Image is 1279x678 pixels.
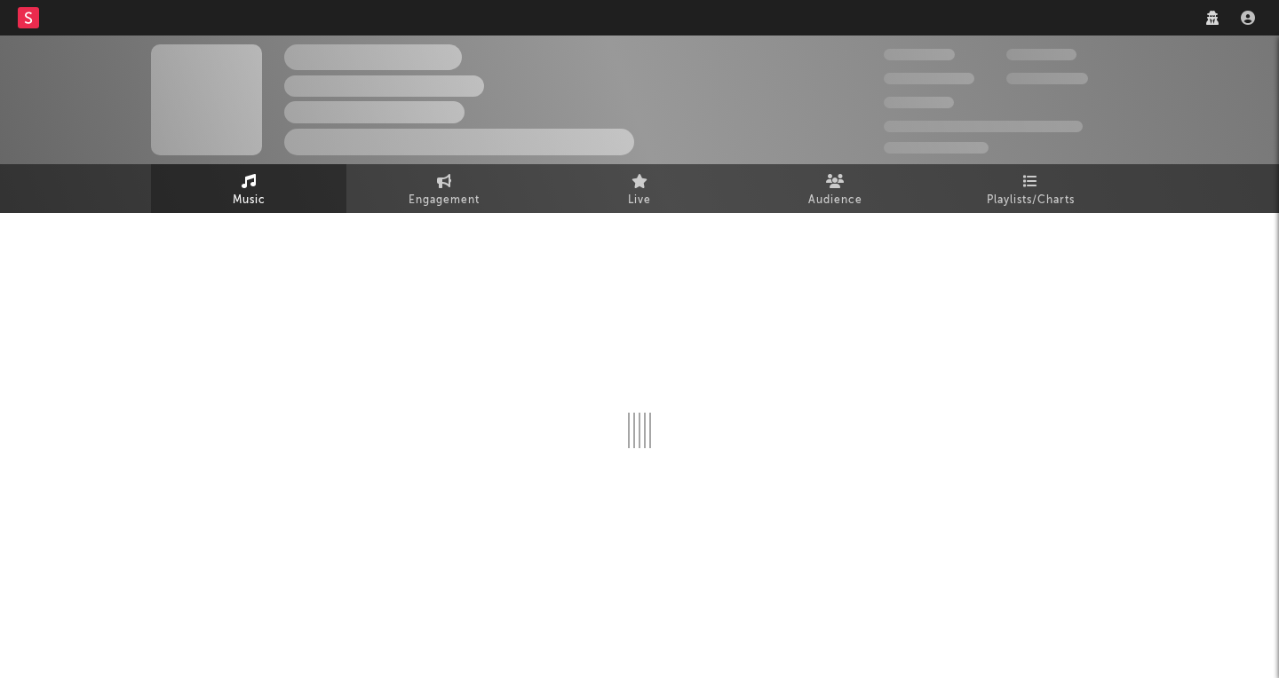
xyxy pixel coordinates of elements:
span: Live [628,190,651,211]
span: Audience [808,190,862,211]
span: Playlists/Charts [987,190,1075,211]
a: Engagement [346,164,542,213]
span: Jump Score: 85.0 [884,142,989,154]
span: 100,000 [1006,49,1076,60]
span: Engagement [409,190,480,211]
span: Music [233,190,266,211]
span: 300,000 [884,49,955,60]
span: 50,000,000 Monthly Listeners [884,121,1083,132]
a: Audience [737,164,933,213]
a: Music [151,164,346,213]
a: Live [542,164,737,213]
span: 50,000,000 [884,73,974,84]
span: 1,000,000 [1006,73,1088,84]
span: 100,000 [884,97,954,108]
a: Playlists/Charts [933,164,1128,213]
